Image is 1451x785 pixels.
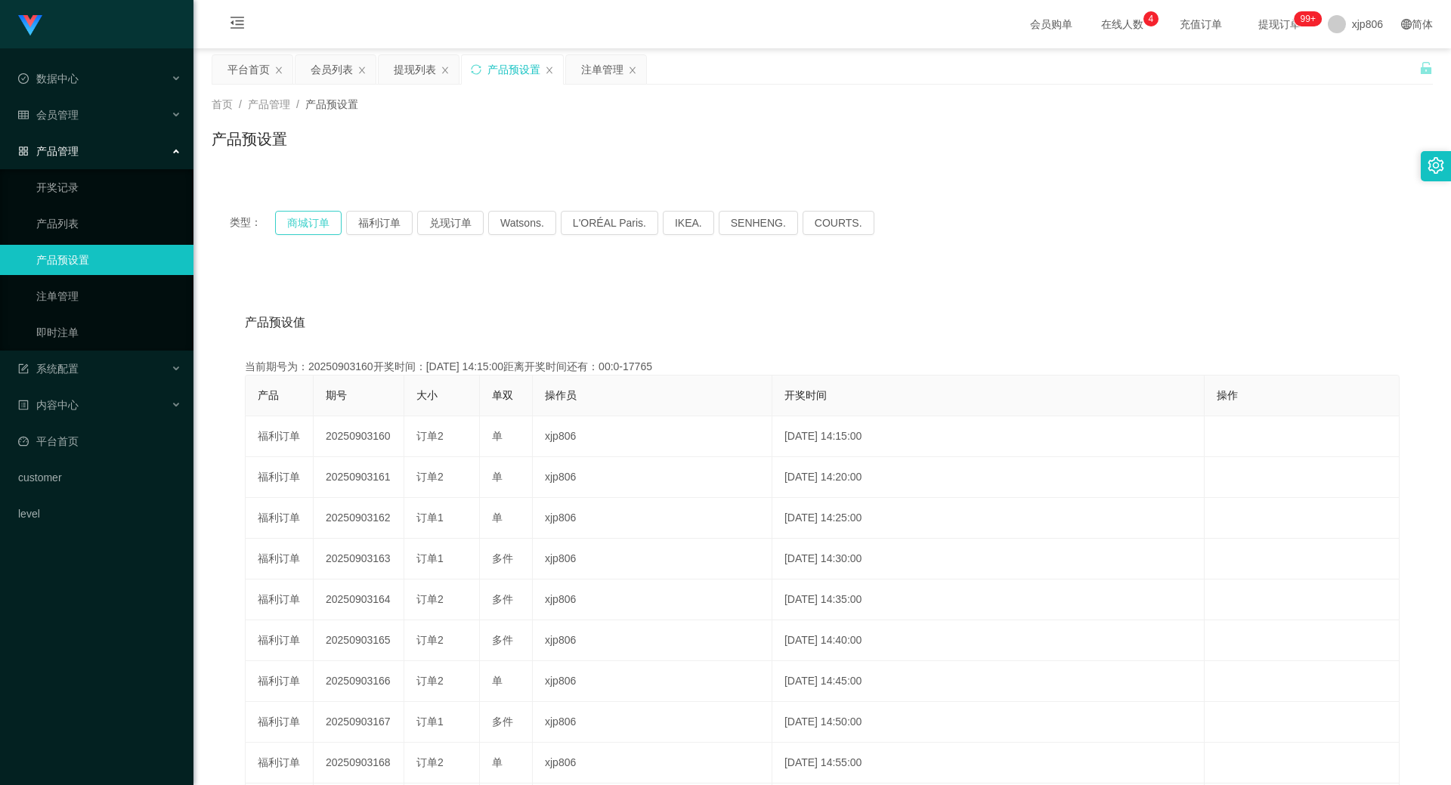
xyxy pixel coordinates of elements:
[772,702,1205,743] td: [DATE] 14:50:00
[212,98,233,110] span: 首页
[533,579,772,620] td: xjp806
[1094,19,1151,29] span: 在线人数
[314,579,404,620] td: 20250903164
[1295,11,1322,26] sup: 258
[545,66,554,75] i: 图标: close
[492,756,503,768] span: 单
[492,675,503,687] span: 单
[18,73,29,84] i: 图标: check-circle-o
[296,98,299,110] span: /
[772,498,1205,539] td: [DATE] 14:25:00
[1428,157,1444,174] i: 图标: setting
[417,211,484,235] button: 兑现订单
[394,55,436,84] div: 提现列表
[36,172,181,202] a: 开奖记录
[416,430,444,442] span: 订单2
[628,66,637,75] i: 图标: close
[227,55,270,84] div: 平台首页
[416,634,444,646] span: 订单2
[18,109,79,121] span: 会员管理
[492,471,503,483] span: 单
[416,756,444,768] span: 订单2
[212,128,287,150] h1: 产品预设置
[416,511,444,524] span: 订单1
[18,462,181,493] a: customer
[258,389,279,401] span: 产品
[246,620,314,661] td: 福利订单
[18,400,29,410] i: 图标: profile
[1401,19,1412,29] i: 图标: global
[441,66,450,75] i: 图标: close
[492,552,513,564] span: 多件
[533,539,772,579] td: xjp806
[487,55,540,84] div: 产品预设置
[1172,19,1230,29] span: 充值订单
[416,675,444,687] span: 订单2
[803,211,874,235] button: COURTS.
[305,98,358,110] span: 产品预设置
[314,539,404,579] td: 20250903163
[416,389,438,401] span: 大小
[581,55,623,84] div: 注单管理
[357,66,367,75] i: 图标: close
[36,281,181,311] a: 注单管理
[1217,389,1238,401] span: 操作
[784,389,827,401] span: 开奖时间
[533,620,772,661] td: xjp806
[18,73,79,85] span: 数据中心
[314,416,404,457] td: 20250903160
[18,499,181,529] a: level
[246,539,314,579] td: 福利订单
[246,661,314,702] td: 福利订单
[230,211,275,235] span: 类型：
[246,498,314,539] td: 福利订单
[772,579,1205,620] td: [DATE] 14:35:00
[492,511,503,524] span: 单
[274,66,283,75] i: 图标: close
[245,314,305,332] span: 产品预设值
[416,471,444,483] span: 订单2
[246,457,314,498] td: 福利订单
[314,743,404,783] td: 20250903168
[36,317,181,348] a: 即时注单
[561,211,658,235] button: L'ORÉAL Paris.
[1143,11,1159,26] sup: 4
[1419,61,1433,75] i: 图标: unlock
[416,715,444,728] span: 订单1
[488,211,556,235] button: Watsons.
[772,661,1205,702] td: [DATE] 14:45:00
[492,634,513,646] span: 多件
[416,552,444,564] span: 订单1
[471,64,481,75] i: 图标: sync
[314,661,404,702] td: 20250903166
[533,743,772,783] td: xjp806
[36,209,181,239] a: 产品列表
[416,593,444,605] span: 订单2
[314,498,404,539] td: 20250903162
[533,702,772,743] td: xjp806
[36,245,181,275] a: 产品预设置
[18,363,29,374] i: 图标: form
[18,363,79,375] span: 系统配置
[772,539,1205,579] td: [DATE] 14:30:00
[18,15,42,36] img: logo.9652507e.png
[18,146,29,156] i: 图标: appstore-o
[246,579,314,620] td: 福利订单
[772,620,1205,661] td: [DATE] 14:40:00
[18,426,181,456] a: 图标: dashboard平台首页
[246,416,314,457] td: 福利订单
[212,1,263,49] i: 图标: menu-fold
[314,702,404,743] td: 20250903167
[326,389,347,401] span: 期号
[18,110,29,120] i: 图标: table
[533,416,772,457] td: xjp806
[18,145,79,157] span: 产品管理
[719,211,798,235] button: SENHENG.
[492,715,513,728] span: 多件
[275,211,342,235] button: 商城订单
[492,593,513,605] span: 多件
[246,743,314,783] td: 福利订单
[533,498,772,539] td: xjp806
[314,620,404,661] td: 20250903165
[239,98,242,110] span: /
